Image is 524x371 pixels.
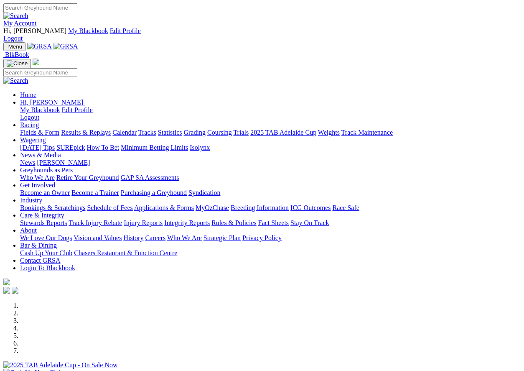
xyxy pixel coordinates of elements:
[290,219,329,226] a: Stay On Track
[20,204,521,212] div: Industry
[258,219,289,226] a: Fact Sheets
[20,129,521,136] div: Racing
[3,20,37,27] a: My Account
[190,144,210,151] a: Isolynx
[3,3,77,12] input: Search
[37,159,90,166] a: [PERSON_NAME]
[123,234,143,241] a: History
[121,189,187,196] a: Purchasing a Greyhound
[3,12,28,20] img: Search
[20,144,521,151] div: Wagering
[20,189,70,196] a: Become an Owner
[20,159,521,166] div: News & Media
[138,129,156,136] a: Tracks
[53,43,78,50] img: GRSA
[3,27,66,34] span: Hi, [PERSON_NAME]
[20,234,72,241] a: We Love Our Dogs
[231,204,289,211] a: Breeding Information
[20,129,59,136] a: Fields & Form
[196,204,229,211] a: MyOzChase
[20,99,83,106] span: Hi, [PERSON_NAME]
[203,234,241,241] a: Strategic Plan
[20,106,60,113] a: My Blackbook
[20,91,36,98] a: Home
[20,219,521,227] div: Care & Integrity
[20,174,521,182] div: Greyhounds as Pets
[33,59,39,65] img: logo-grsa-white.png
[290,204,331,211] a: ICG Outcomes
[341,129,393,136] a: Track Maintenance
[20,212,64,219] a: Care & Integrity
[56,174,119,181] a: Retire Your Greyhound
[124,219,163,226] a: Injury Reports
[20,121,39,128] a: Racing
[3,361,118,369] img: 2025 TAB Adelaide Cup - On Sale Now
[74,249,177,256] a: Chasers Restaurant & Function Centre
[3,68,77,77] input: Search
[68,27,108,34] a: My Blackbook
[61,129,111,136] a: Results & Replays
[27,43,52,50] img: GRSA
[20,144,55,151] a: [DATE] Tips
[3,51,29,58] a: BlkBook
[3,35,23,42] a: Logout
[20,151,61,159] a: News & Media
[20,99,85,106] a: Hi, [PERSON_NAME]
[188,189,220,196] a: Syndication
[20,242,57,249] a: Bar & Dining
[20,114,39,121] a: Logout
[207,129,232,136] a: Coursing
[12,287,18,294] img: twitter.svg
[332,204,359,211] a: Race Safe
[20,264,75,271] a: Login To Blackbook
[74,234,122,241] a: Vision and Values
[56,144,85,151] a: SUREpick
[87,144,120,151] a: How To Bet
[250,129,316,136] a: 2025 TAB Adelaide Cup
[69,219,122,226] a: Track Injury Rebate
[20,189,521,197] div: Get Involved
[62,106,93,113] a: Edit Profile
[20,166,73,174] a: Greyhounds as Pets
[164,219,210,226] a: Integrity Reports
[71,189,119,196] a: Become a Trainer
[3,279,10,285] img: logo-grsa-white.png
[20,197,42,204] a: Industry
[158,129,182,136] a: Statistics
[121,144,188,151] a: Minimum Betting Limits
[5,51,29,58] span: BlkBook
[110,27,141,34] a: Edit Profile
[7,60,28,67] img: Close
[167,234,202,241] a: Who We Are
[87,204,132,211] a: Schedule of Fees
[20,219,67,226] a: Stewards Reports
[20,227,37,234] a: About
[211,219,257,226] a: Rules & Policies
[20,249,72,256] a: Cash Up Your Club
[112,129,137,136] a: Calendar
[20,204,85,211] a: Bookings & Scratchings
[20,182,55,189] a: Get Involved
[20,106,521,121] div: Hi, [PERSON_NAME]
[134,204,194,211] a: Applications & Forms
[3,287,10,294] img: facebook.svg
[20,249,521,257] div: Bar & Dining
[3,59,31,68] button: Toggle navigation
[3,27,521,42] div: My Account
[121,174,179,181] a: GAP SA Assessments
[20,234,521,242] div: About
[20,136,46,143] a: Wagering
[184,129,206,136] a: Grading
[318,129,340,136] a: Weights
[242,234,282,241] a: Privacy Policy
[3,42,25,51] button: Toggle navigation
[20,257,60,264] a: Contact GRSA
[145,234,165,241] a: Careers
[233,129,249,136] a: Trials
[8,43,22,50] span: Menu
[20,159,35,166] a: News
[20,174,55,181] a: Who We Are
[3,77,28,84] img: Search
